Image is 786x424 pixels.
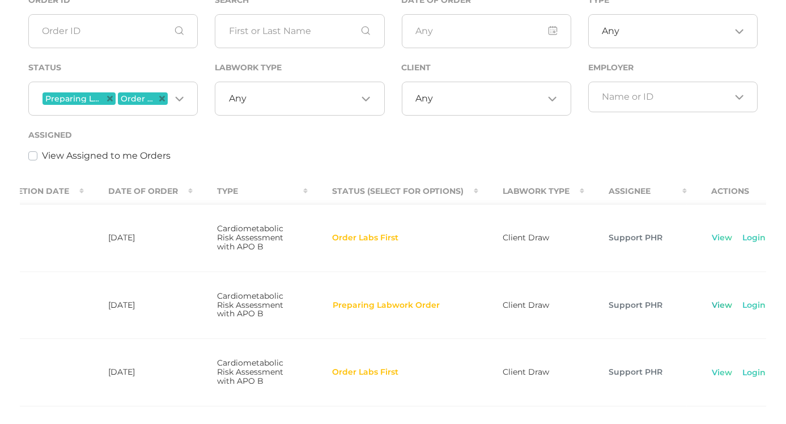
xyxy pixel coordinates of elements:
[193,179,308,204] th: Type : activate to sort column ascending
[28,130,72,140] label: Assigned
[711,300,733,311] a: View
[84,204,193,272] td: [DATE]
[503,367,549,377] span: Client Draw
[121,95,155,103] span: Order Labs First
[609,300,662,310] span: Support PHR
[332,368,398,377] span: Order Labs First
[609,367,662,377] span: Support PHR
[478,179,584,204] th: Labwork Type : activate to sort column ascending
[84,272,193,339] td: [DATE]
[402,14,571,48] input: Any
[308,179,478,204] th: Status (Select for Options) : activate to sort column ascending
[42,149,171,163] label: View Assigned to me Orders
[107,96,113,101] button: Deselect Preparing Labwork Order
[415,93,433,104] span: Any
[503,232,549,243] span: Client Draw
[742,300,778,311] a: Login As
[215,14,384,48] input: First or Last Name
[602,91,730,103] input: Search for option
[215,82,384,116] div: Search for option
[217,291,283,319] span: Cardiometabolic Risk Assessment with APO B
[229,93,247,104] span: Any
[588,63,634,73] label: Employer
[588,82,758,112] div: Search for option
[588,14,758,48] div: Search for option
[742,232,778,244] a: Login As
[28,63,61,73] label: Status
[609,232,662,243] span: Support PHR
[159,96,165,101] button: Deselect Order Labs First
[711,232,733,244] a: View
[215,63,282,73] label: Labwork Type
[711,367,733,379] a: View
[742,367,778,379] a: Login As
[45,95,103,103] span: Preparing Labwork Order
[28,14,198,48] input: Order ID
[217,358,283,386] span: Cardiometabolic Risk Assessment with APO B
[602,26,619,37] span: Any
[619,26,730,37] input: Search for option
[503,300,549,310] span: Client Draw
[84,338,193,406] td: [DATE]
[332,234,398,243] span: Order Labs First
[170,91,171,106] input: Search for option
[402,82,571,116] div: Search for option
[332,300,440,311] button: Preparing Labwork Order
[584,179,687,204] th: Assignee : activate to sort column ascending
[217,223,283,252] span: Cardiometabolic Risk Assessment with APO B
[28,82,198,116] div: Search for option
[433,93,543,104] input: Search for option
[84,179,193,204] th: Date Of Order : activate to sort column ascending
[402,63,431,73] label: Client
[247,93,357,104] input: Search for option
